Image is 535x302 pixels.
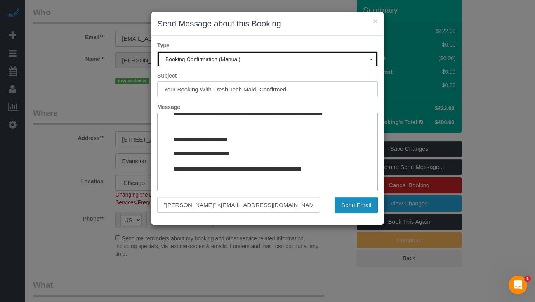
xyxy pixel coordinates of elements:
label: Type [151,41,384,49]
button: × [373,17,378,25]
iframe: Rich Text Editor, editor1 [158,113,377,234]
label: Subject [151,72,384,79]
iframe: Intercom live chat [509,276,527,294]
h3: Send Message about this Booking [157,18,378,29]
span: Booking Confirmation (Manual) [165,56,370,62]
input: Subject [157,81,378,97]
span: 1 [525,276,531,282]
button: Booking Confirmation (Manual) [157,51,378,67]
button: Send Email [335,197,378,213]
label: Message [151,103,384,111]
